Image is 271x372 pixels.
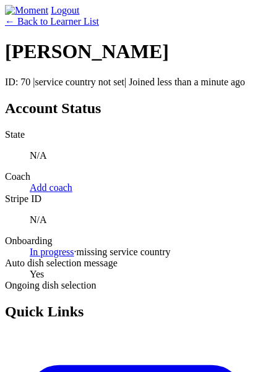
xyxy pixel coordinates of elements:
[51,5,79,15] a: Logout
[30,214,266,226] p: N/A
[5,235,266,247] dt: Onboarding
[5,280,266,291] dt: Ongoing dish selection
[5,129,266,140] dt: State
[5,40,266,63] h1: [PERSON_NAME]
[74,247,77,257] span: ·
[77,247,171,257] span: missing service country
[5,193,266,205] dt: Stripe ID
[5,303,266,320] h2: Quick Links
[30,247,74,257] a: In progress
[5,171,266,182] dt: Coach
[35,77,124,87] span: service country not set
[5,5,48,16] img: Moment
[5,16,99,27] a: ← Back to Learner List
[5,100,266,117] h2: Account Status
[30,182,72,193] a: Add coach
[30,269,44,279] span: Yes
[30,150,266,161] p: N/A
[5,258,266,269] dt: Auto dish selection message
[5,77,266,88] p: ID: 70 | | Joined less than a minute ago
